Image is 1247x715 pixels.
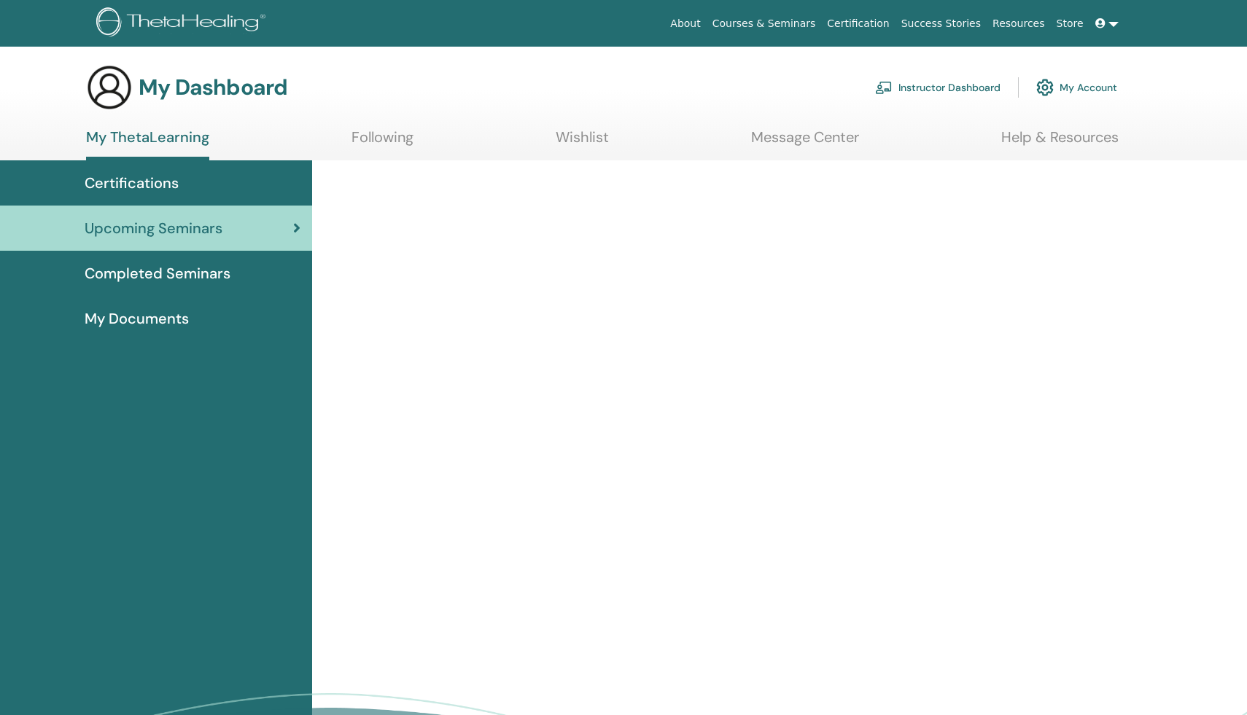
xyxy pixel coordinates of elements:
img: cog.svg [1036,75,1054,100]
a: Courses & Seminars [707,10,822,37]
span: My Documents [85,308,189,329]
a: Message Center [751,128,859,157]
a: My Account [1036,71,1117,103]
span: Upcoming Seminars [85,217,222,239]
a: Resources [987,10,1051,37]
span: Completed Seminars [85,262,230,284]
a: Certification [821,10,895,37]
span: Certifications [85,172,179,194]
img: logo.png [96,7,271,40]
img: generic-user-icon.jpg [86,64,133,111]
img: chalkboard-teacher.svg [875,81,893,94]
a: About [664,10,706,37]
a: Help & Resources [1001,128,1119,157]
a: Store [1051,10,1089,37]
a: Success Stories [896,10,987,37]
a: Instructor Dashboard [875,71,1001,103]
a: Wishlist [556,128,609,157]
a: My ThetaLearning [86,128,209,160]
h3: My Dashboard [139,74,287,101]
a: Following [351,128,413,157]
